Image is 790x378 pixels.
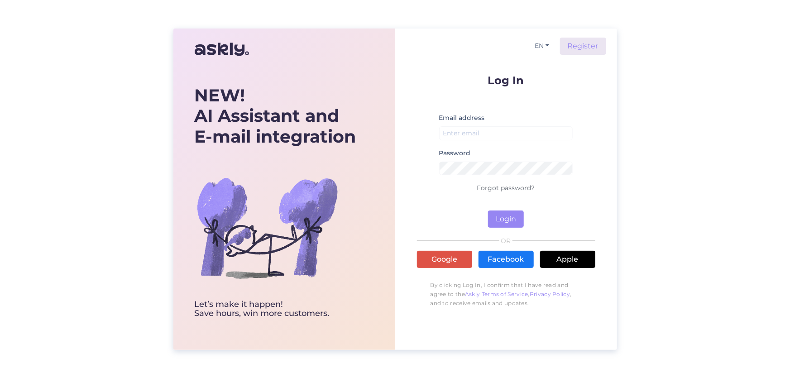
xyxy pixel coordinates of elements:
[417,276,595,312] p: By clicking Log In, I confirm that I have read and agree to the , , and to receive emails and upd...
[488,211,524,228] button: Login
[195,85,356,147] div: AI Assistant and E-mail integration
[499,238,512,244] span: OR
[417,251,472,268] a: Google
[479,251,534,268] a: Facebook
[531,39,553,53] button: EN
[195,85,245,106] b: NEW!
[477,184,535,192] a: Forgot password?
[195,155,340,300] img: bg-askly
[530,291,570,297] a: Privacy Policy
[439,148,471,158] label: Password
[195,300,356,318] div: Let’s make it happen! Save hours, win more customers.
[439,113,485,123] label: Email address
[540,251,595,268] a: Apple
[417,75,595,86] p: Log In
[195,38,249,60] img: Askly
[465,291,528,297] a: Askly Terms of Service
[439,126,573,140] input: Enter email
[560,38,606,55] a: Register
